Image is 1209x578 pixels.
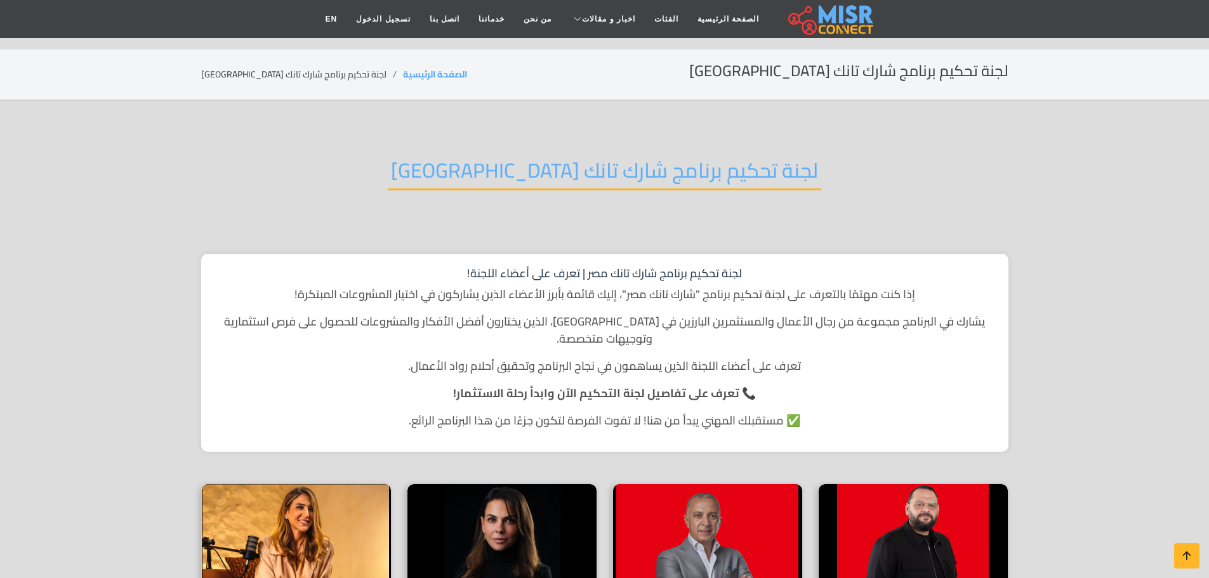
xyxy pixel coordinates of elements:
[201,68,403,81] li: لجنة تحكيم برنامج شارك تانك [GEOGRAPHIC_DATA]
[689,62,1008,81] h2: لجنة تحكيم برنامج شارك تانك [GEOGRAPHIC_DATA]
[214,313,996,347] p: يشارك في البرنامج مجموعة من رجال الأعمال والمستثمرين البارزين في [GEOGRAPHIC_DATA]، الذين يختارون...
[561,7,645,31] a: اخبار و مقالات
[316,7,347,31] a: EN
[214,412,996,429] p: ✅ مستقبلك المهني يبدأ من هنا! لا تفوت الفرصة لتكون جزءًا من هذا البرنامج الرائع.
[688,7,769,31] a: الصفحة الرئيسية
[788,3,873,35] img: main.misr_connect
[347,7,420,31] a: تسجيل الدخول
[420,7,469,31] a: اتصل بنا
[388,158,821,190] h2: لجنة تحكيم برنامج شارك تانك [GEOGRAPHIC_DATA]
[514,7,561,31] a: من نحن
[403,66,467,82] a: الصفحة الرئيسية
[582,13,635,25] span: اخبار و مقالات
[469,7,514,31] a: خدماتنا
[214,357,996,374] p: تعرف على أعضاء اللجنة الذين يساهمون في نجاح البرنامج وتحقيق أحلام رواد الأعمال.
[214,384,996,402] p: 📞 تعرف على تفاصيل لجنة التحكيم الآن وابدأ رحلة الاستثمار!
[645,7,688,31] a: الفئات
[214,266,996,280] h1: لجنة تحكيم برنامج شارك تانك مصر | تعرف على أعضاء اللجنة!
[214,286,996,303] p: إذا كنت مهتمًا بالتعرف على لجنة تحكيم برنامج "شارك تانك مصر"، إليك قائمة بأبرز الأعضاء الذين يشار...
